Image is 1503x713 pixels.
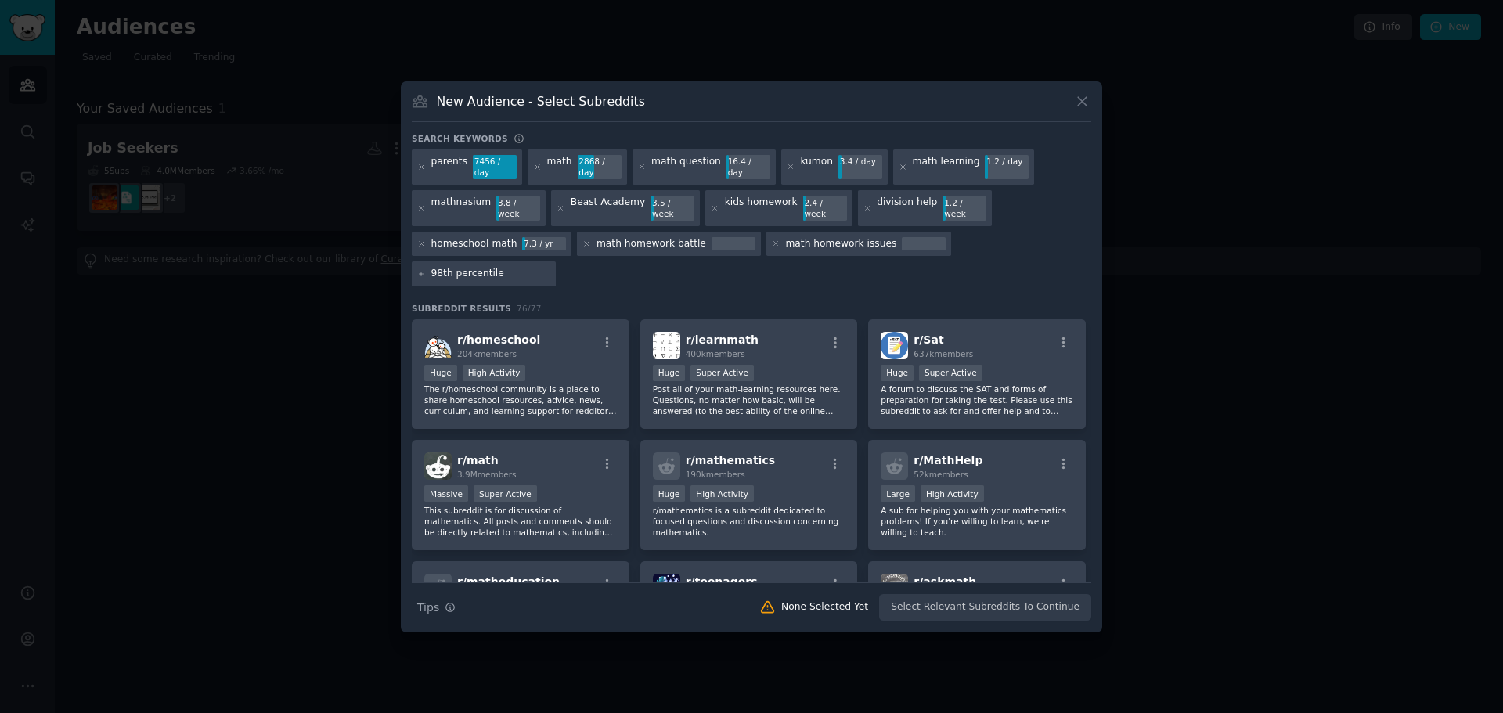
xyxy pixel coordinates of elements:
span: r/ homeschool [457,333,540,346]
span: r/ askmath [914,575,976,588]
span: r/ mathematics [686,454,775,466]
p: Post all of your math-learning resources here. Questions, no matter how basic, will be answered (... [653,384,845,416]
div: math homework issues [785,237,896,251]
div: Super Active [474,485,537,502]
span: 76 / 77 [517,304,542,313]
div: 3.4 / day [838,155,882,169]
div: Massive [424,485,468,502]
div: 7.3 / yr [522,237,566,251]
div: mathnasium [431,196,492,221]
h3: New Audience - Select Subreddits [437,93,645,110]
p: The r/homeschool community is a place to share homeschool resources, advice, news, curriculum, an... [424,384,617,416]
h3: Search keywords [412,133,508,144]
div: Super Active [690,365,754,381]
img: askmath [881,574,908,601]
div: Super Active [919,365,982,381]
div: 7456 / day [473,155,517,180]
div: High Activity [921,485,984,502]
p: A sub for helping you with your mathematics problems! If you're willing to learn, we're willing t... [881,505,1073,538]
div: 1.2 / week [943,196,986,221]
div: homeschool math [431,237,517,251]
span: 3.9M members [457,470,517,479]
span: r/ Sat [914,333,943,346]
div: kids homework [725,196,798,221]
div: None Selected Yet [781,600,868,614]
p: This subreddit is for discussion of mathematics. All posts and comments should be directly relate... [424,505,617,538]
div: 3.5 / week [651,196,694,221]
div: parents [431,155,468,180]
span: r/ teenagers [686,575,758,588]
div: 1.2 / day [985,155,1029,169]
button: Tips [412,594,461,621]
div: 2868 / day [578,155,622,180]
div: math homework battle [597,237,706,251]
div: math learning [913,155,980,180]
span: 400k members [686,349,745,358]
span: r/ math [457,454,499,466]
input: New Keyword [431,267,550,281]
span: 637k members [914,349,973,358]
span: r/ learnmath [686,333,759,346]
div: math [547,155,572,180]
div: Huge [653,365,686,381]
div: Huge [653,485,686,502]
img: learnmath [653,332,680,359]
span: Tips [417,600,439,616]
div: 2.4 / week [803,196,847,221]
span: r/ MathHelp [914,454,982,466]
span: 190k members [686,470,745,479]
div: kumon [800,155,833,180]
img: Sat [881,332,908,359]
div: High Activity [463,365,526,381]
span: Subreddit Results [412,303,511,314]
div: Huge [881,365,914,381]
img: homeschool [424,332,452,359]
span: 204k members [457,349,517,358]
p: r/mathematics is a subreddit dedicated to focused questions and discussion concerning mathematics. [653,505,845,538]
span: r/ matheducation [457,575,560,588]
span: 52k members [914,470,968,479]
div: Huge [424,365,457,381]
div: division help [877,196,937,221]
div: High Activity [690,485,754,502]
img: math [424,452,452,480]
div: Large [881,485,915,502]
div: 3.8 / week [496,196,540,221]
p: A forum to discuss the SAT and forms of preparation for taking the test. Please use this subreddi... [881,384,1073,416]
div: Beast Academy [571,196,645,221]
div: math question [651,155,721,180]
img: teenagers [653,574,680,601]
div: 16.4 / day [726,155,770,180]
